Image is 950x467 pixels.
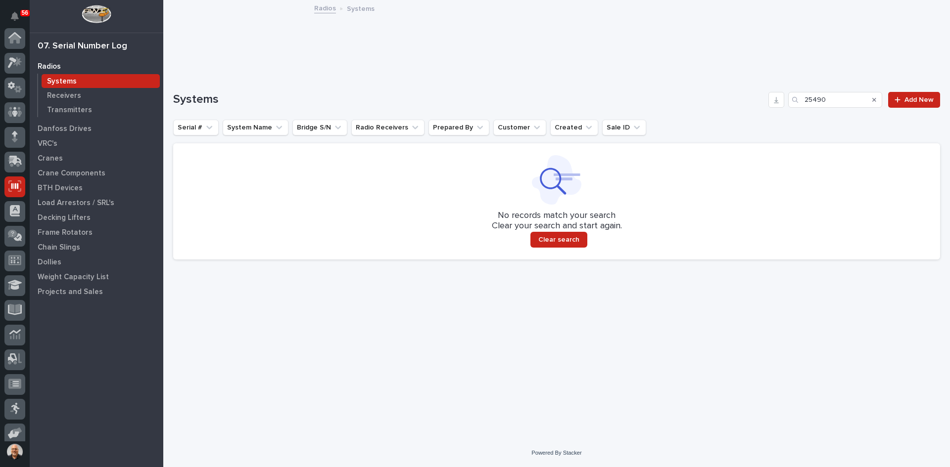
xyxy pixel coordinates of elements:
[47,77,77,86] p: Systems
[493,120,546,135] button: Customer
[347,2,375,13] p: Systems
[314,2,336,13] a: Radios
[12,12,25,28] div: Notifications56
[30,166,163,180] a: Crane Components
[30,269,163,284] a: Weight Capacity List
[30,210,163,225] a: Decking Lifters
[38,62,61,71] p: Radios
[38,88,163,102] a: Receivers
[351,120,425,135] button: Radio Receivers
[38,288,103,297] p: Projects and Sales
[550,120,598,135] button: Created
[38,243,80,252] p: Chain Slings
[4,6,25,27] button: Notifications
[223,120,288,135] button: System Name
[292,120,347,135] button: Bridge S/N
[30,136,163,151] a: VRC's
[4,441,25,462] button: users-avatar
[22,9,28,16] p: 56
[30,255,163,269] a: Dollies
[788,92,882,108] input: Search
[531,450,581,456] a: Powered By Stacker
[38,199,114,208] p: Load Arrestors / SRL's
[492,221,622,232] p: Clear your search and start again.
[173,92,764,107] h1: Systems
[602,120,646,135] button: Sale ID
[82,5,111,23] img: Workspace Logo
[428,120,489,135] button: Prepared By
[30,225,163,240] a: Frame Rotators
[47,106,92,115] p: Transmitters
[38,74,163,88] a: Systems
[38,169,105,178] p: Crane Components
[38,154,63,163] p: Cranes
[30,121,163,136] a: Danfoss Drives
[30,151,163,166] a: Cranes
[185,211,928,221] p: No records match your search
[38,103,163,117] a: Transmitters
[30,59,163,74] a: Radios
[38,41,127,52] div: 07. Serial Number Log
[30,284,163,299] a: Projects and Sales
[38,139,57,148] p: VRC's
[530,232,587,248] button: Clear search
[38,213,91,222] p: Decking Lifters
[38,228,93,237] p: Frame Rotators
[38,125,92,133] p: Danfoss Drives
[173,120,219,135] button: Serial #
[38,273,109,282] p: Weight Capacity List
[904,96,934,103] span: Add New
[888,92,940,108] a: Add New
[38,184,83,193] p: BTH Devices
[30,240,163,255] a: Chain Slings
[538,235,579,244] span: Clear search
[38,258,61,267] p: Dollies
[30,195,163,210] a: Load Arrestors / SRL's
[30,180,163,195] a: BTH Devices
[47,91,81,100] p: Receivers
